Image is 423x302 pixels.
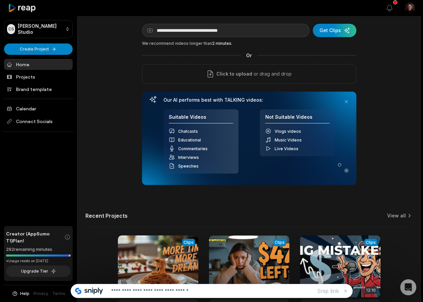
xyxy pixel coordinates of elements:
p: or drag and drop [252,70,292,78]
span: Speeches [178,164,199,169]
span: Or [241,52,257,59]
div: *Usage resets on [DATE] [6,259,71,264]
span: Chatcasts [178,129,198,134]
a: Terms [52,291,65,297]
a: Privacy [33,291,48,297]
button: Create Project [4,43,73,55]
div: Domain Overview [25,39,60,44]
h4: Not Suitable Videos [265,114,330,124]
img: tab_domain_overview_orange.svg [18,39,23,44]
span: Live Videos [275,146,298,151]
div: Open Intercom Messenger [400,279,416,295]
p: [PERSON_NAME] Studio [18,23,63,35]
a: Brand template [4,84,73,95]
h4: Suitable Videos [169,114,233,124]
span: Help [20,291,29,297]
span: Creator (AppSumo T1) Plan! [6,230,64,244]
span: Educational [178,137,201,142]
span: Music Videos [275,137,302,142]
div: 292 remaining minutes [6,246,71,253]
div: We recommend videos longer than . [142,40,356,46]
div: Keywords by Traffic [74,39,113,44]
img: website_grey.svg [11,17,16,23]
button: Upgrade Tier [6,266,71,277]
span: 2 minutes [212,41,231,46]
button: Help [12,291,29,297]
span: Interviews [178,155,199,160]
h2: Recent Projects [85,212,128,219]
div: v 4.0.25 [19,11,33,16]
a: View all [387,212,406,219]
a: Home [4,59,73,70]
div: CS [7,24,15,34]
span: Click to upload [216,70,252,78]
button: Get Clips [313,24,356,37]
a: Calendar [4,103,73,114]
img: logo_orange.svg [11,11,16,16]
div: Domain: [DOMAIN_NAME] [17,17,74,23]
a: Projects [4,71,73,82]
span: Connect Socials [4,115,73,127]
img: tab_keywords_by_traffic_grey.svg [67,39,72,44]
h3: Our AI performs best with TALKING videos: [163,97,335,103]
span: Vlogs videos [275,129,301,134]
span: Commentaries [178,146,208,151]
